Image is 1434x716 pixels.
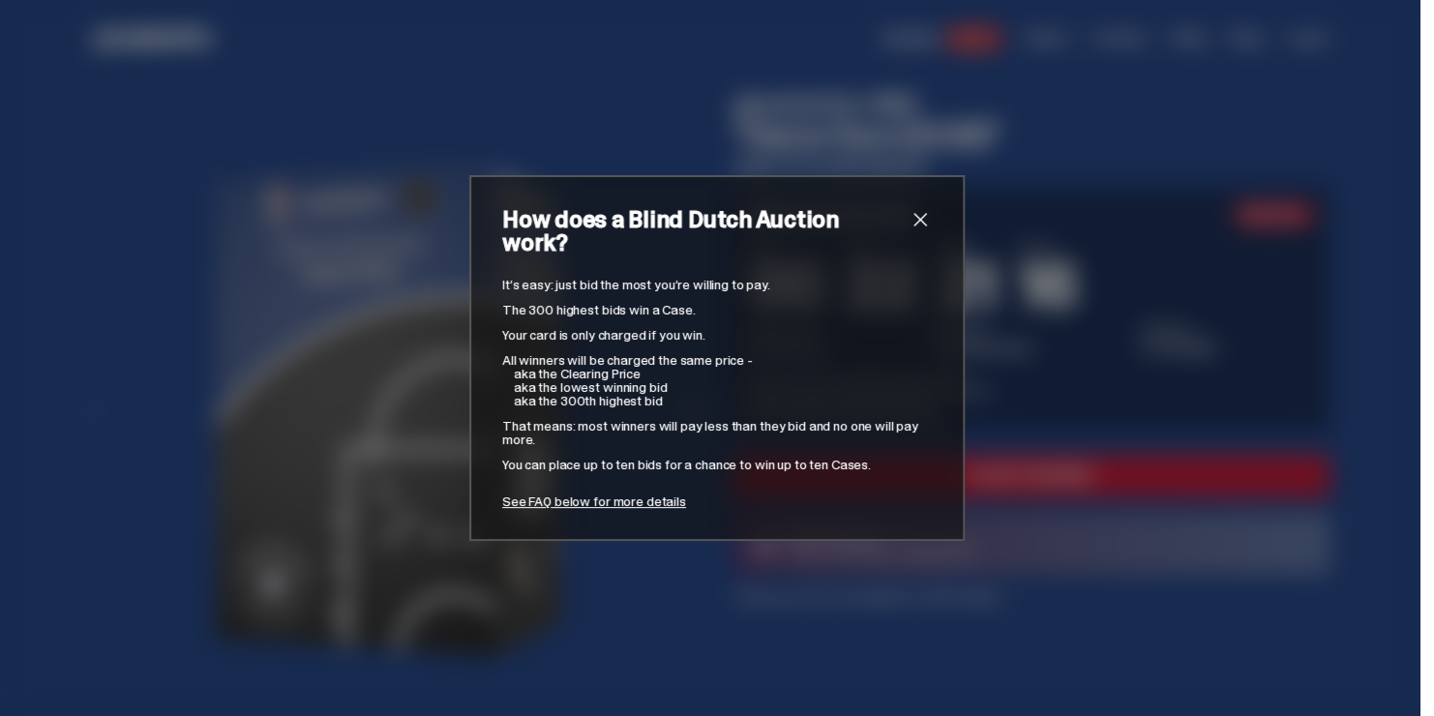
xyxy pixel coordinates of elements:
span: aka the 300th highest bid [514,392,663,409]
h2: How does a Blind Dutch Auction work? [502,208,909,254]
p: Your card is only charged if you win. [502,328,932,342]
p: All winners will be charged the same price - [502,353,932,367]
p: The 300 highest bids win a Case. [502,303,932,316]
span: aka the Clearing Price [514,365,641,382]
p: You can place up to ten bids for a chance to win up to ten Cases. [502,458,932,471]
p: That means: most winners will pay less than they bid and no one will pay more. [502,419,932,446]
a: See FAQ below for more details [502,492,686,510]
span: aka the lowest winning bid [514,378,667,396]
p: It’s easy: just bid the most you’re willing to pay. [502,278,932,291]
button: close [909,208,932,231]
